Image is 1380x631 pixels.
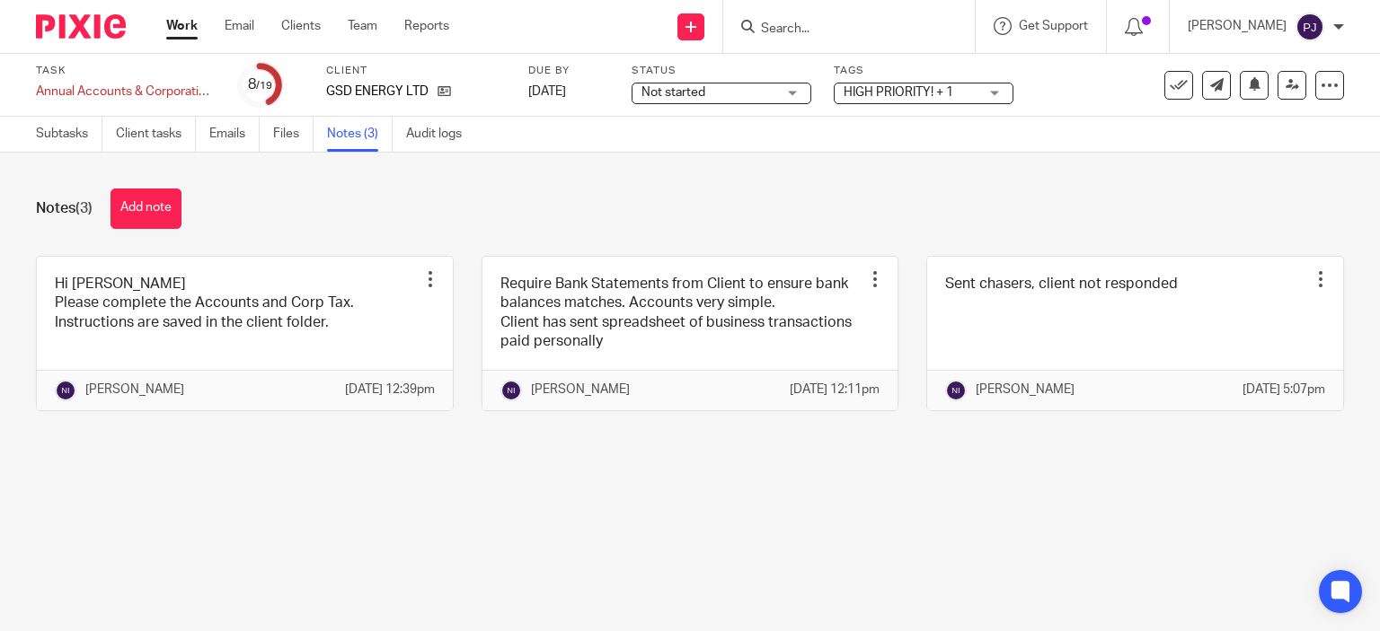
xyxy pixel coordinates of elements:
p: GSD ENERGY LTD [326,83,429,101]
span: HIGH PRIORITY! + 1 [844,86,953,99]
label: Task [36,64,216,78]
p: [PERSON_NAME] [531,381,630,399]
a: Team [348,17,377,35]
button: Add note [111,188,181,229]
span: Get Support [1019,20,1088,32]
small: /19 [256,81,272,91]
p: [PERSON_NAME] [976,381,1075,399]
p: [DATE] 12:39pm [345,381,435,399]
span: [DATE] [528,85,566,98]
label: Client [326,64,506,78]
span: Not started [641,86,705,99]
img: Pixie [36,14,126,39]
input: Search [759,22,921,38]
a: Work [166,17,198,35]
a: Audit logs [406,117,475,152]
p: [DATE] 5:07pm [1243,381,1325,399]
label: Status [632,64,811,78]
a: Client tasks [116,117,196,152]
div: Annual Accounts &amp; Corporation Tax Return - December 31, 2024 [36,83,216,101]
a: Reports [404,17,449,35]
img: svg%3E [55,380,76,401]
div: Annual Accounts & Corporation Tax Return - [DATE] [36,83,216,101]
span: (3) [75,201,93,215]
a: Email [225,17,254,35]
h1: Notes [36,199,93,218]
p: [PERSON_NAME] [1188,17,1287,35]
a: Files [273,117,314,152]
a: Emails [209,117,260,152]
img: svg%3E [945,380,967,401]
p: [DATE] 12:11pm [790,381,880,399]
img: svg%3E [1296,13,1324,41]
div: 8 [248,74,272,95]
label: Due by [528,64,609,78]
label: Tags [834,64,1013,78]
a: Subtasks [36,117,102,152]
img: svg%3E [500,380,522,401]
a: Clients [281,17,321,35]
a: Notes (3) [327,117,393,152]
p: [PERSON_NAME] [85,381,184,399]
